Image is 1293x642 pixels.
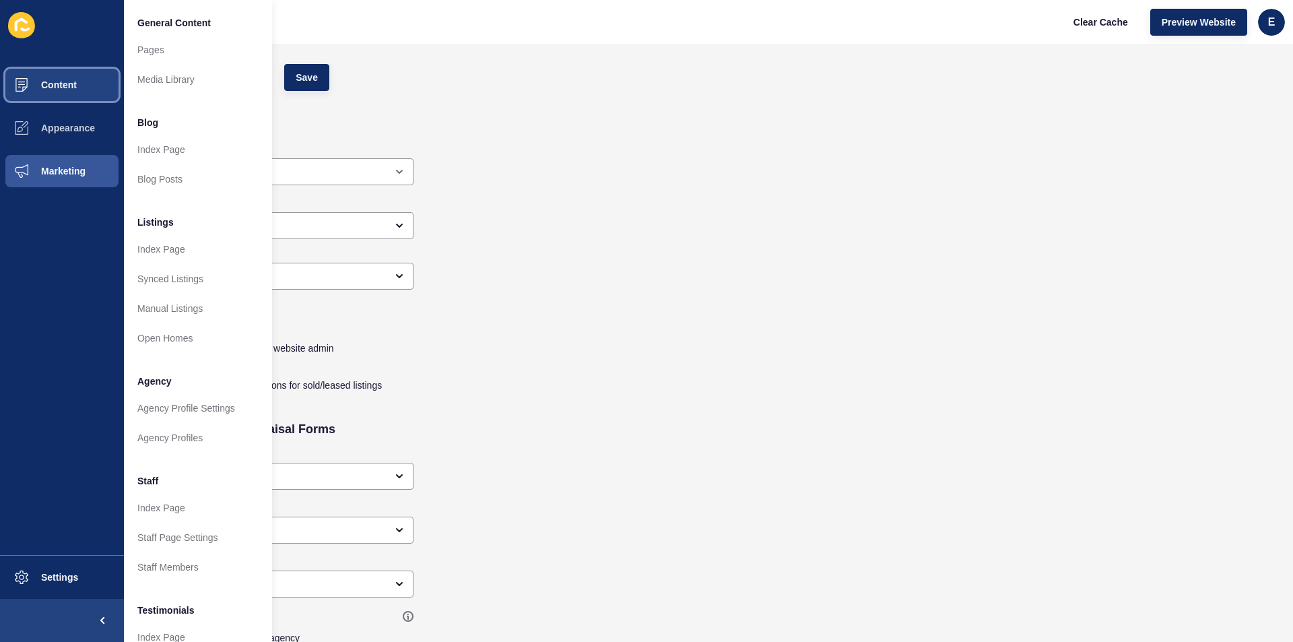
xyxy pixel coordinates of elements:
[124,135,272,164] a: Index Page
[1268,15,1275,29] span: e
[124,523,272,552] a: Staff Page Settings
[124,65,272,94] a: Media Library
[296,71,318,84] span: Save
[1150,9,1247,36] button: Preview Website
[1162,15,1236,29] span: Preview Website
[124,294,272,323] a: Manual Listings
[137,375,172,388] span: Agency
[124,493,272,523] a: Index Page
[144,263,413,290] div: open menu
[137,216,174,229] span: Listings
[124,164,272,194] a: Blog Posts
[137,474,158,488] span: Staff
[124,552,272,582] a: Staff Members
[144,158,413,185] div: open menu
[144,571,413,598] div: open menu
[124,423,272,453] a: Agency Profiles
[124,234,272,264] a: Index Page
[137,604,195,617] span: Testimonials
[144,517,413,544] div: open menu
[284,64,329,91] button: Save
[137,16,211,30] span: General Content
[144,463,413,490] div: open menu
[144,212,413,239] div: open menu
[124,35,272,65] a: Pages
[137,116,158,129] span: Blog
[124,323,272,353] a: Open Homes
[1062,9,1139,36] button: Clear Cache
[124,393,272,423] a: Agency Profile Settings
[1073,15,1128,29] span: Clear Cache
[124,264,272,294] a: Synced Listings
